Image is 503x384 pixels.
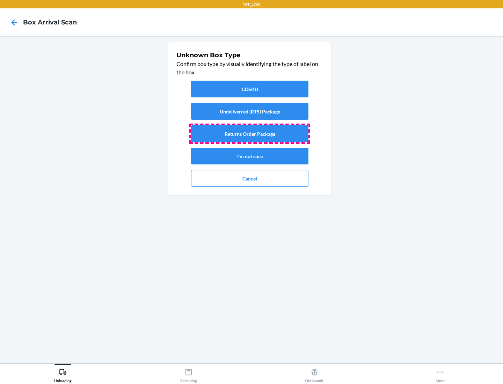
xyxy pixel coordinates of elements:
[377,364,503,383] button: More
[436,365,445,383] div: More
[54,365,72,383] div: Unloading
[126,364,251,383] button: Receiving
[191,103,308,120] button: Undeliverred (RTS) Package
[176,51,323,60] h1: Unknown Box Type
[191,81,308,97] button: CDSKU
[191,148,308,164] button: I'm not sure
[305,365,324,383] div: Outbounds
[243,1,260,8] p: TST_LOG
[180,365,197,383] div: Receiving
[191,125,308,142] button: Returns Order Package
[191,170,308,187] button: Cancel
[251,364,377,383] button: Outbounds
[23,18,77,27] h4: Box Arrival Scan
[176,60,323,76] p: Confirm box type by visually identifying the type of label on the box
